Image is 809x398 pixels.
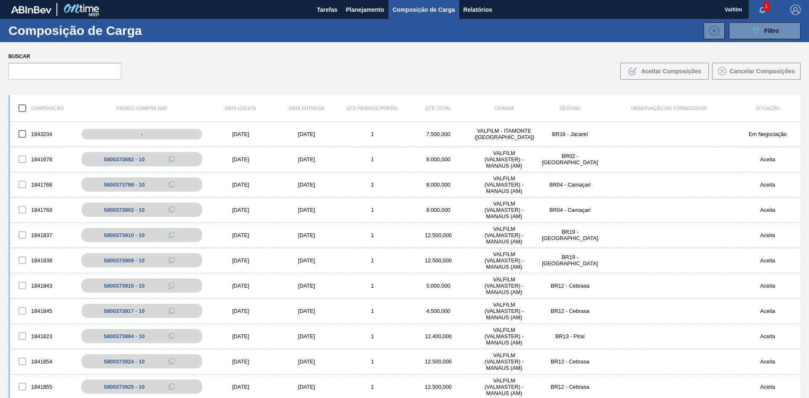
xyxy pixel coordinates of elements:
div: 1841837 [10,226,76,244]
div: Copiar [163,179,180,190]
div: BR02 - Sergipe [537,153,603,166]
div: [DATE] [273,358,339,365]
div: 1 [340,131,405,137]
div: [DATE] [208,257,273,264]
div: Aceita [735,156,801,163]
div: Copiar [163,356,180,366]
div: 4.500,000 [405,308,471,314]
div: - [81,129,202,139]
span: Filtro [764,27,779,34]
div: 5800373798 - 10 [104,182,145,188]
div: [DATE] [208,384,273,390]
div: 12.500,000 [405,384,471,390]
div: [DATE] [273,384,339,390]
div: Composição [10,99,76,117]
div: 1841854 [10,353,76,370]
button: Cancelar Composições [712,63,801,80]
div: [DATE] [208,232,273,238]
div: 5800373925 - 10 [104,384,145,390]
div: [DATE] [208,131,273,137]
div: BR12 - Cebrasa [537,308,603,314]
div: Aceita [735,182,801,188]
div: 8.000,000 [405,182,471,188]
div: 1843234 [10,125,76,143]
span: Aceitar Composições [641,68,701,75]
div: BR12 - Cebrasa [537,283,603,289]
div: 12.400,000 [405,333,471,339]
div: 1841823 [10,327,76,345]
div: 5800373909 - 10 [104,257,145,264]
div: Pedido Compra SAP [76,106,208,111]
div: 5.000,000 [405,283,471,289]
div: [DATE] [273,131,339,137]
div: [DATE] [208,283,273,289]
div: Copiar [163,255,180,265]
div: 1 [340,333,405,339]
div: Qtd Total [405,106,471,111]
div: Copiar [163,154,180,164]
div: VALFILM (VALMASTER) - MANAUS (AM) [471,276,537,295]
div: Data coleta [208,106,273,111]
button: Filtro [729,22,801,39]
div: Copiar [163,306,180,316]
div: [DATE] [273,333,339,339]
div: VALFILM (VALMASTER) - MANAUS (AM) [471,226,537,245]
div: Destino [537,106,603,111]
div: [DATE] [273,283,339,289]
div: BR12 - Cebrasa [537,384,603,390]
div: Copiar [163,382,180,392]
div: 1841769 [10,201,76,219]
div: Copiar [163,280,180,291]
div: VALFILM (VALMASTER) - MANAUS (AM) [471,377,537,396]
div: Aceita [735,384,801,390]
div: Qtd Pedidos Portal [340,106,405,111]
div: [DATE] [273,308,339,314]
div: Nova Composição [699,22,725,39]
div: Observação do Fornecedor [603,106,735,111]
div: Em Negociação [735,131,801,137]
span: Cancelar Composições [730,68,795,75]
div: Origem [471,106,537,111]
div: VALFILM (VALMASTER) - MANAUS (AM) [471,352,537,371]
img: TNhmsLtSVTkK8tSr43FrP2fwEKptu5GPRR3wAAAABJRU5ErkJggg== [11,6,51,13]
div: 1 [340,358,405,365]
div: Aceita [735,207,801,213]
div: BR04 - Camaçari [537,207,603,213]
div: 1 [340,257,405,264]
div: 1841768 [10,176,76,193]
div: VALFILM (VALMASTER) - MANAUS (AM) [471,150,537,169]
span: Tarefas [317,5,338,15]
h1: Composição de Carga [8,26,147,35]
div: VALFILM (VALMASTER) - MANAUS (AM) [471,200,537,219]
div: 1841845 [10,302,76,320]
div: Aceita [735,358,801,365]
div: BR12 - Cebrasa [537,358,603,365]
div: 5800373915 - 10 [104,283,145,289]
div: [DATE] [208,358,273,365]
div: VALFILM (VALMASTER) - MANAUS (AM) [471,175,537,194]
div: Copiar [163,205,180,215]
div: Data entrega [273,106,339,111]
div: VALFILM (VALMASTER) - MANAUS (AM) [471,251,537,270]
div: 1 [340,384,405,390]
div: 8.000,000 [405,207,471,213]
span: Relatórios [463,5,492,15]
img: Logout [790,5,801,15]
div: 5800373894 - 10 [104,333,145,339]
button: Aceitar Composições [620,63,709,80]
div: Situação [735,106,801,111]
div: VALFILM (VALMASTER) - MANAUS (AM) [471,302,537,321]
div: Aceita [735,232,801,238]
div: 1 [340,207,405,213]
div: Copiar [163,331,180,341]
div: VALFILM (VALMASTER) - MANAUS (AM) [471,327,537,346]
div: Aceita [735,283,801,289]
div: 12.500,000 [405,358,471,365]
div: 8.000,000 [405,156,471,163]
div: [DATE] [208,333,273,339]
div: 1841678 [10,150,76,168]
div: 1841843 [10,277,76,294]
span: 1 [763,2,769,11]
div: 5800373910 - 10 [104,232,145,238]
div: 1 [340,283,405,289]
